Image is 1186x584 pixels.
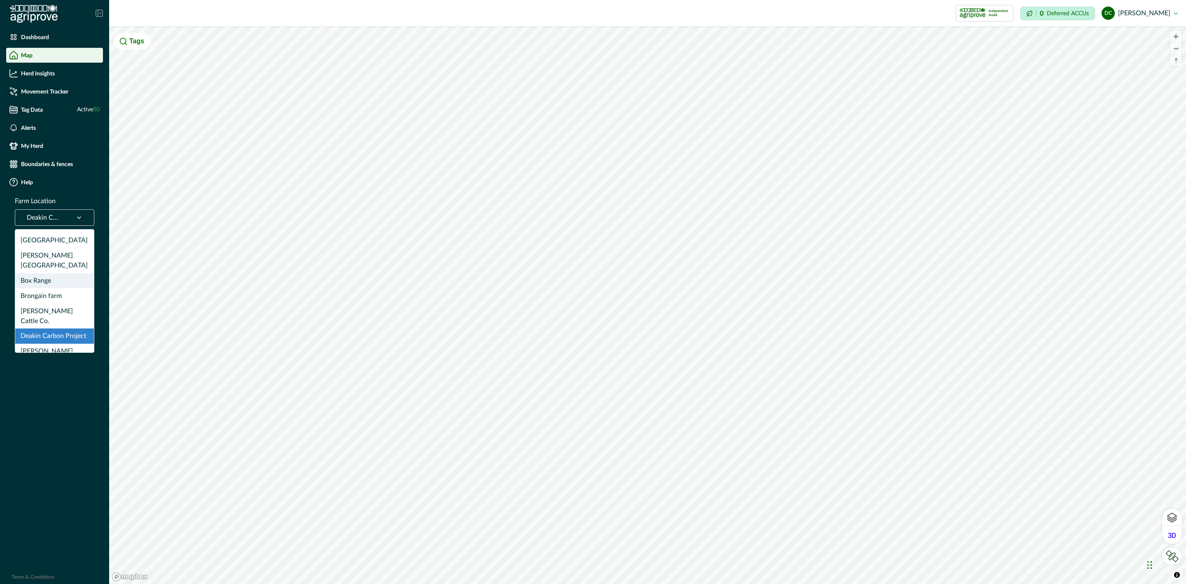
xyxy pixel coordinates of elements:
div: [PERSON_NAME] Cattle Co. [15,303,94,328]
p: Help [21,179,33,185]
a: Movement Tracker [6,84,103,99]
p: Alerts [21,124,36,131]
span: Reset bearing to north [1170,55,1182,66]
a: Mapbox logo [112,572,148,582]
img: Logo [10,5,58,23]
a: Map [6,48,103,63]
a: Help [6,175,103,190]
canvas: Map [109,26,1186,584]
div: [PERSON_NAME][GEOGRAPHIC_DATA] [15,248,94,273]
p: Map [21,52,33,59]
iframe: Chat Widget [1145,544,1186,584]
p: 0 [1040,10,1044,17]
p: Movement Tracker [21,88,68,95]
div: Brongain farm [15,288,94,303]
p: Farm Location [15,196,56,206]
p: Deferred ACCUs [1047,10,1089,16]
p: Independent Audit [989,9,1010,17]
a: Herd Insights [6,66,103,81]
div: Deakin Carbon Project [15,328,94,344]
p: My Herd [21,143,43,149]
button: Zoom in [1170,30,1182,42]
a: My Herd [6,138,103,153]
span: 50 [93,107,100,113]
button: certification logoIndependent Audit [956,5,1013,21]
p: Herd Insights [21,70,55,77]
div: [PERSON_NAME] Carbon Project [15,344,94,369]
button: Tags [114,33,151,49]
span: Zoom out [1170,43,1182,54]
button: Zoom out [1170,42,1182,54]
p: Boundaries & fences [21,161,73,167]
span: Active [77,106,100,114]
img: certification logo [960,7,985,20]
div: Box Range [15,273,94,288]
a: Dashboard [6,30,103,45]
a: Tag DataActive50 [6,102,103,117]
button: dylan cronje[PERSON_NAME] [1102,3,1178,23]
a: Boundaries & fences [6,157,103,171]
a: Alerts [6,120,103,135]
p: Tag Data [21,106,43,113]
div: Drag [1147,553,1152,577]
button: Reset bearing to north [1170,54,1182,66]
a: Terms & Conditions [12,575,54,579]
div: [GEOGRAPHIC_DATA] [15,233,94,248]
p: Dashboard [21,34,49,40]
